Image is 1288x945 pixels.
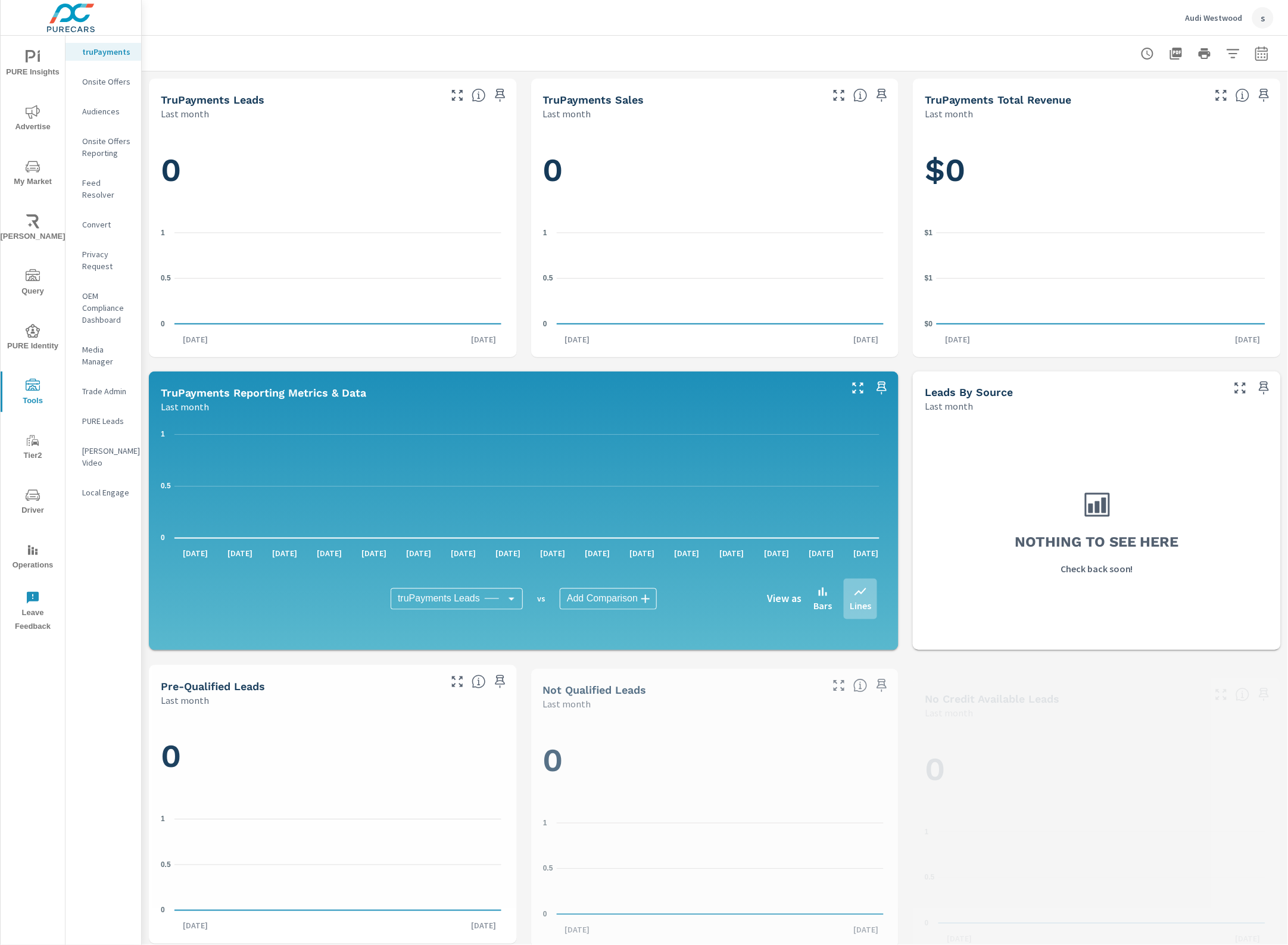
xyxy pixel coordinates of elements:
div: Add Comparison [560,588,657,610]
p: Lines [850,599,871,613]
p: Local Engage [82,486,132,498]
p: [DATE] [557,924,598,935]
h5: truPayments Reporting Metrics & Data [161,386,366,399]
button: Make Fullscreen [448,672,467,691]
text: 0 [161,320,165,328]
text: 1 [161,229,165,237]
p: [DATE] [800,548,842,560]
h1: 0 [925,750,1269,790]
div: Convert [66,216,141,233]
p: [DATE] [442,548,484,560]
p: OEM Compliance Dashboard [82,290,132,326]
p: [DATE] [557,333,598,345]
span: Leave Feedback [4,591,61,634]
span: truPayments Leads [398,593,480,605]
div: Privacy Request [66,245,141,275]
text: 0.5 [161,860,171,869]
span: Driver [4,488,61,517]
text: 0.5 [925,874,935,882]
p: [DATE] [174,548,216,560]
text: 1 [543,819,547,827]
div: Local Engage [66,484,141,501]
span: Save this to your personalized report [872,86,891,105]
p: [DATE] [937,333,978,345]
p: Feed Resolver [82,177,132,201]
span: PURE Identity [4,324,61,353]
span: Save this to your personalized report [872,676,891,695]
h5: Not Qualified Leads [543,684,647,696]
button: Apply Filters [1221,42,1245,66]
p: Media Manager [82,344,132,367]
button: Select Date Range [1250,42,1274,66]
span: Save this to your personalized report [491,672,510,691]
span: My Market [4,160,61,189]
span: Number of sales matched to a truPayments lead. [Source: This data is sourced from the dealer's DM... [853,88,868,102]
div: nav menu [1,36,65,638]
text: 0.5 [543,274,553,282]
span: [PERSON_NAME] [4,214,61,244]
h1: $0 [925,150,1269,191]
button: Make Fullscreen [829,676,849,695]
span: Tier2 [4,433,61,463]
h1: 0 [543,150,887,191]
button: Make Fullscreen [829,86,849,105]
p: [DATE] [845,548,887,560]
span: Save this to your personalized report [1255,379,1274,398]
span: The number of truPayments leads. [472,88,486,102]
p: PURE Leads [82,415,132,427]
p: [DATE] [219,548,261,560]
h5: truPayments Total Revenue [925,93,1071,106]
h1: 0 [161,737,505,777]
div: Media Manager [66,341,141,370]
div: truPayments [66,43,141,61]
span: A lead that has been submitted but has not gone through the credit application process. [1236,688,1250,702]
text: 1 [161,815,165,824]
h6: View as [767,593,802,605]
h1: 0 [161,150,505,191]
p: [DATE] [532,548,574,560]
text: 0 [925,919,929,927]
h3: Nothing to see here [1015,532,1179,553]
p: Onsite Offers Reporting [82,135,132,159]
p: [DATE] [756,548,797,560]
p: Last month [161,400,209,414]
h5: truPayments Leads [161,93,264,106]
text: 1 [161,431,165,439]
h5: No Credit Available Leads [925,693,1059,706]
p: [DATE] [308,548,350,560]
p: [PERSON_NAME] Video [82,445,132,469]
text: 0 [161,906,165,915]
p: Last month [543,697,591,711]
p: [DATE] [463,333,505,345]
div: s [1252,7,1274,29]
text: $1 [925,229,933,237]
text: 1 [543,229,547,237]
text: 0.5 [543,865,553,873]
p: [DATE] [845,924,887,935]
p: vs [523,594,560,604]
span: Save this to your personalized report [491,86,510,105]
span: Save this to your personalized report [1255,86,1274,105]
span: Add Comparison [567,593,638,605]
button: Make Fullscreen [1212,685,1231,704]
text: 0 [543,910,547,918]
button: Make Fullscreen [849,379,868,398]
p: truPayments [82,46,132,58]
p: Trade Admin [82,385,132,397]
text: 0.5 [161,482,171,491]
span: Save this to your personalized report [872,379,891,398]
p: [DATE] [174,333,216,345]
button: Make Fullscreen [1231,379,1250,398]
p: Bars [813,599,832,613]
p: Last month [925,706,973,721]
p: Audi Westwood [1186,13,1243,23]
p: [DATE] [845,333,887,345]
p: [DATE] [398,548,439,560]
div: Onsite Offers Reporting [66,132,141,162]
text: $1 [925,274,933,282]
span: Advertise [4,105,61,134]
p: [DATE] [488,548,529,560]
p: Convert [82,219,132,230]
text: $0 [925,320,933,328]
button: Make Fullscreen [448,86,467,105]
